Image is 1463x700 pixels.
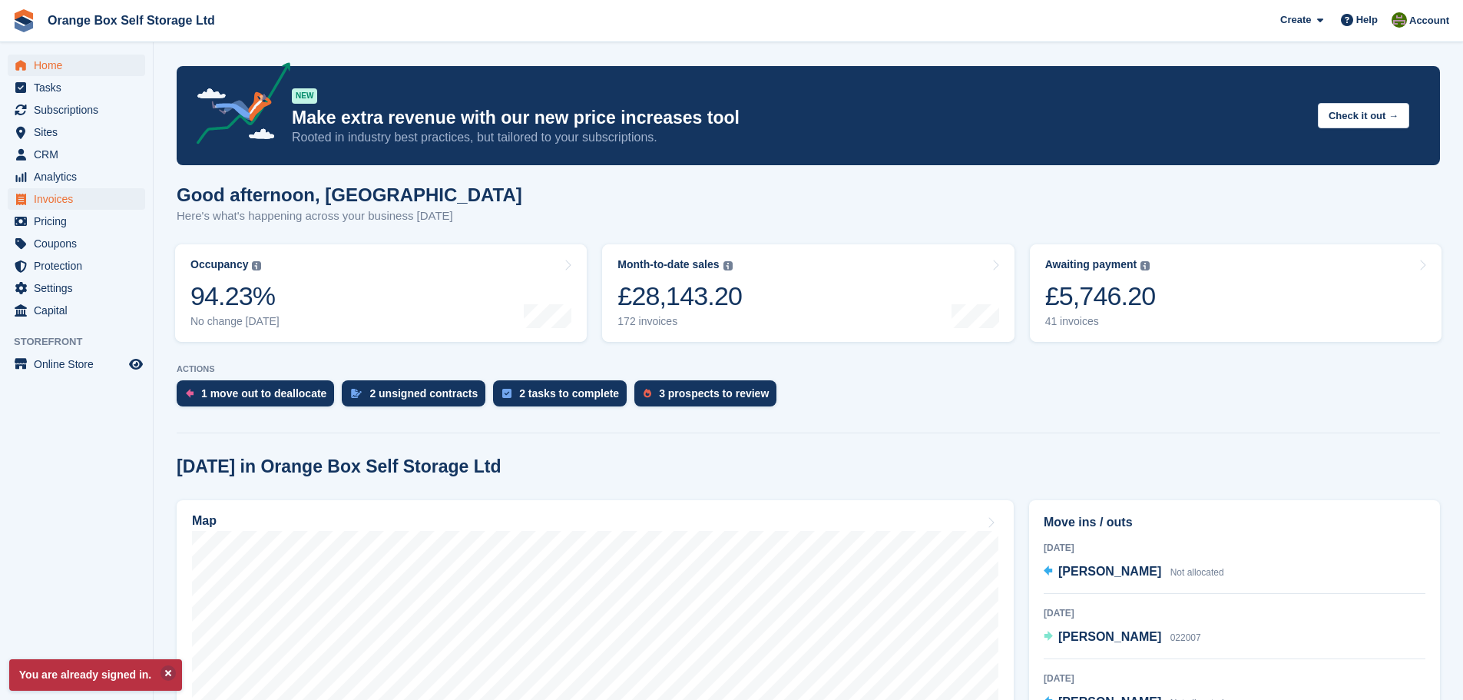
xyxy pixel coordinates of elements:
[41,8,221,33] a: Orange Box Self Storage Ltd
[369,387,478,400] div: 2 unsigned contracts
[201,387,326,400] div: 1 move out to deallocate
[34,233,126,254] span: Coupons
[177,184,522,205] h1: Good afternoon, [GEOGRAPHIC_DATA]
[34,77,126,98] span: Tasks
[12,9,35,32] img: stora-icon-8386f47178a22dfd0bd8f6a31ec36ba5ce8667c1dd55bd0f319d3a0aa187defe.svg
[644,389,651,398] img: prospect-51fa495bee0391a8d652442698ab0144808aea92771e9ea1ae160a38d050c398.svg
[175,244,587,342] a: Occupancy 94.23% No change [DATE]
[34,166,126,187] span: Analytics
[519,387,619,400] div: 2 tasks to complete
[177,207,522,225] p: Here's what's happening across your business [DATE]
[8,300,145,321] a: menu
[1356,12,1378,28] span: Help
[342,380,493,414] a: 2 unsigned contracts
[617,258,719,271] div: Month-to-date sales
[1030,244,1441,342] a: Awaiting payment £5,746.20 41 invoices
[34,144,126,165] span: CRM
[1409,13,1449,28] span: Account
[34,277,126,299] span: Settings
[1044,606,1425,620] div: [DATE]
[1044,628,1201,648] a: [PERSON_NAME] 022007
[617,315,742,328] div: 172 invoices
[34,121,126,143] span: Sites
[34,99,126,121] span: Subscriptions
[34,188,126,210] span: Invoices
[177,380,342,414] a: 1 move out to deallocate
[34,211,126,232] span: Pricing
[1044,513,1425,532] h2: Move ins / outs
[493,380,634,414] a: 2 tasks to complete
[190,258,248,271] div: Occupancy
[177,456,501,477] h2: [DATE] in Orange Box Self Storage Ltd
[1170,567,1224,578] span: Not allocated
[8,55,145,76] a: menu
[34,255,126,277] span: Protection
[634,380,784,414] a: 3 prospects to review
[1044,672,1425,685] div: [DATE]
[1045,280,1156,312] div: £5,746.20
[1058,565,1161,578] span: [PERSON_NAME]
[1140,261,1150,270] img: icon-info-grey-7440780725fd019a000dd9b08b2336e03edf1995a4989e88bcd33f0948082b44.svg
[292,129,1306,146] p: Rooted in industry best practices, but tailored to your subscriptions.
[351,389,362,398] img: contract_signature_icon-13c848040528278c33f63329250d36e43548de30e8caae1d1a13099fd9432cc5.svg
[1045,258,1137,271] div: Awaiting payment
[602,244,1014,342] a: Month-to-date sales £28,143.20 172 invoices
[8,211,145,232] a: menu
[1392,12,1407,28] img: Pippa White
[186,389,194,398] img: move_outs_to_deallocate_icon-f764333ba52eb49d3ac5e1228854f67142a1ed5810a6f6cc68b1a99e826820c5.svg
[1318,103,1409,128] button: Check it out →
[8,255,145,277] a: menu
[34,353,126,375] span: Online Store
[34,300,126,321] span: Capital
[502,389,511,398] img: task-75834270c22a3079a89374b754ae025e5fb1db73e45f91037f5363f120a921f8.svg
[192,514,217,528] h2: Map
[1044,541,1425,555] div: [DATE]
[127,355,145,373] a: Preview store
[190,280,280,312] div: 94.23%
[8,77,145,98] a: menu
[292,88,317,104] div: NEW
[1044,562,1224,582] a: [PERSON_NAME] Not allocated
[177,364,1440,374] p: ACTIONS
[8,188,145,210] a: menu
[8,121,145,143] a: menu
[8,277,145,299] a: menu
[617,280,742,312] div: £28,143.20
[292,107,1306,129] p: Make extra revenue with our new price increases tool
[14,334,153,350] span: Storefront
[1170,632,1201,643] span: 022007
[8,353,145,375] a: menu
[8,233,145,254] a: menu
[659,387,769,400] div: 3 prospects to review
[8,144,145,165] a: menu
[1058,630,1161,643] span: [PERSON_NAME]
[34,55,126,76] span: Home
[252,261,261,270] img: icon-info-grey-7440780725fd019a000dd9b08b2336e03edf1995a4989e88bcd33f0948082b44.svg
[8,99,145,121] a: menu
[1280,12,1311,28] span: Create
[9,659,182,691] p: You are already signed in.
[8,166,145,187] a: menu
[190,315,280,328] div: No change [DATE]
[1045,315,1156,328] div: 41 invoices
[723,261,733,270] img: icon-info-grey-7440780725fd019a000dd9b08b2336e03edf1995a4989e88bcd33f0948082b44.svg
[184,62,291,150] img: price-adjustments-announcement-icon-8257ccfd72463d97f412b2fc003d46551f7dbcb40ab6d574587a9cd5c0d94...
